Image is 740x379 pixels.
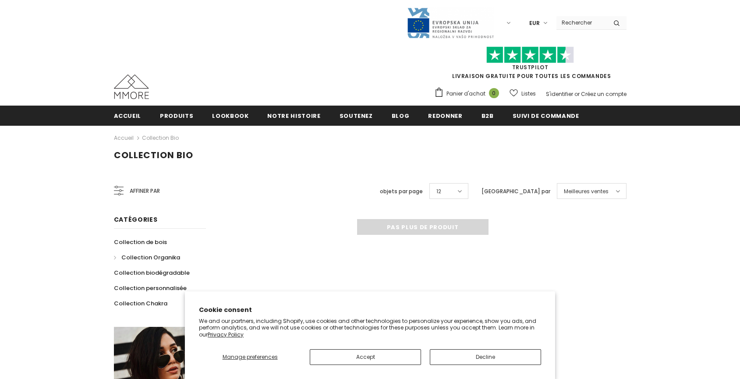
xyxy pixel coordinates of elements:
button: Accept [310,349,421,365]
a: Collection biodégradable [114,265,190,280]
a: Créez un compte [581,90,627,98]
span: B2B [482,112,494,120]
a: Lookbook [212,106,248,125]
a: Privacy Policy [208,331,244,338]
a: Javni Razpis [407,19,494,26]
span: Manage preferences [223,353,278,361]
a: Collection de bois [114,234,167,250]
span: Produits [160,112,193,120]
span: Catégories [114,215,158,224]
span: or [574,90,580,98]
a: Collection Organika [114,250,180,265]
label: [GEOGRAPHIC_DATA] par [482,187,550,196]
span: Accueil [114,112,142,120]
span: Collection de bois [114,238,167,246]
span: LIVRAISON GRATUITE POUR TOUTES LES COMMANDES [434,50,627,80]
img: Javni Razpis [407,7,494,39]
span: Collection biodégradable [114,269,190,277]
a: Panier d'achat 0 [434,87,503,100]
a: B2B [482,106,494,125]
a: TrustPilot [512,64,549,71]
span: 0 [489,88,499,98]
span: Lookbook [212,112,248,120]
a: Produits [160,106,193,125]
span: Collection Bio [114,149,193,161]
span: Panier d'achat [446,89,485,98]
a: Listes [510,86,536,101]
a: Collection personnalisée [114,280,187,296]
label: objets par page [380,187,423,196]
input: Search Site [556,16,607,29]
a: soutenez [340,106,373,125]
span: Collection Chakra [114,299,167,308]
a: Blog [392,106,410,125]
button: Manage preferences [199,349,301,365]
img: Cas MMORE [114,74,149,99]
span: Meilleures ventes [564,187,609,196]
h2: Cookie consent [199,305,541,315]
span: Affiner par [130,186,160,196]
a: Collection Chakra [114,296,167,311]
a: S'identifier [546,90,573,98]
button: Decline [430,349,541,365]
span: Collection personnalisée [114,284,187,292]
a: Collection Bio [142,134,179,142]
span: EUR [529,19,540,28]
p: We and our partners, including Shopify, use cookies and other technologies to personalize your ex... [199,318,541,338]
a: Notre histoire [267,106,320,125]
span: Redonner [428,112,462,120]
a: Suivi de commande [513,106,579,125]
span: Blog [392,112,410,120]
a: Accueil [114,133,134,143]
span: Suivi de commande [513,112,579,120]
span: Notre histoire [267,112,320,120]
span: soutenez [340,112,373,120]
span: 12 [436,187,441,196]
span: Collection Organika [121,253,180,262]
img: Faites confiance aux étoiles pilotes [486,46,574,64]
span: Listes [521,89,536,98]
a: Accueil [114,106,142,125]
a: Redonner [428,106,462,125]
